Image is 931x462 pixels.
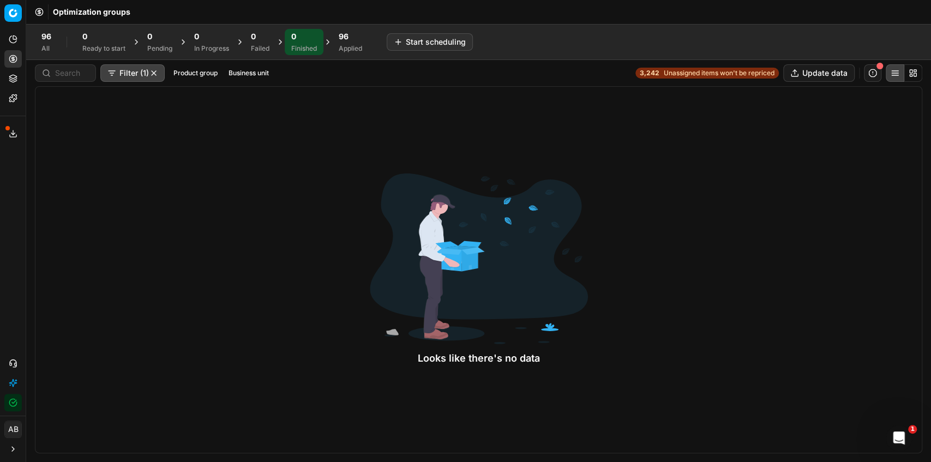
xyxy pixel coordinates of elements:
input: Search [55,68,89,79]
div: In Progress [194,44,229,53]
button: Update data [783,64,855,82]
span: 1 [908,425,917,434]
button: Start scheduling [387,33,473,51]
div: Failed [251,44,269,53]
div: Ready to start [82,44,125,53]
div: Applied [339,44,362,53]
iframe: Intercom live chat [886,425,912,451]
div: Looks like there's no data [370,351,588,366]
div: All [41,44,51,53]
span: 0 [82,31,87,42]
a: 3,242Unassigned items won't be repriced [635,68,779,79]
button: Product group [169,67,222,80]
button: Filter (1) [100,64,165,82]
span: 96 [41,31,51,42]
span: 0 [194,31,199,42]
span: 0 [147,31,152,42]
button: Business unit [224,67,273,80]
span: Optimization groups [53,7,130,17]
div: Finished [291,44,317,53]
span: 0 [291,31,296,42]
span: 96 [339,31,349,42]
button: AB [4,421,22,438]
span: AB [5,421,21,437]
span: Unassigned items won't be repriced [664,69,774,77]
div: Pending [147,44,172,53]
nav: breadcrumb [53,7,130,17]
span: 0 [251,31,256,42]
strong: 3,242 [640,69,659,77]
